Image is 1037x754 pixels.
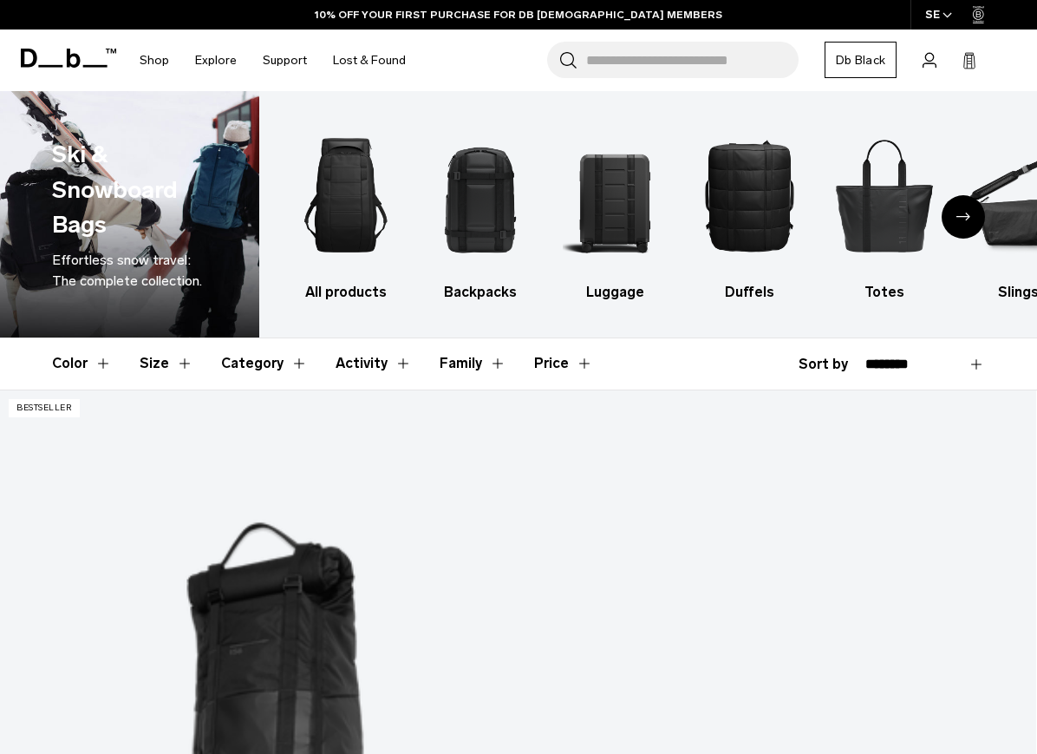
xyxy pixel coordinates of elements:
a: Shop [140,30,169,91]
li: 2 / 10 [428,117,532,303]
a: Db Black [825,42,897,78]
nav: Main Navigation [127,30,419,91]
a: Support [263,30,307,91]
img: Db [697,117,801,273]
button: Toggle Price [534,338,593,389]
h3: All products [294,282,398,303]
a: Lost & Found [333,30,406,91]
button: Toggle Filter [440,338,506,389]
a: Db Luggage [563,117,667,303]
a: Db All products [294,117,398,303]
button: Toggle Filter [52,338,112,389]
h1: Ski & Snowboard Bags [52,137,201,243]
img: Db [832,117,936,273]
h3: Totes [832,282,936,303]
img: Db [294,117,398,273]
img: Db [428,117,532,273]
h3: Duffels [697,282,801,303]
img: Db [563,117,667,273]
button: Toggle Filter [221,338,308,389]
a: Db Totes [832,117,936,303]
a: Db Duffels [697,117,801,303]
button: Toggle Filter [336,338,412,389]
a: Db Backpacks [428,117,532,303]
a: 10% OFF YOUR FIRST PURCHASE FOR DB [DEMOGRAPHIC_DATA] MEMBERS [315,7,722,23]
a: Explore [195,30,237,91]
h3: Luggage [563,282,667,303]
p: Bestseller [9,399,80,417]
li: 4 / 10 [697,117,801,303]
div: Next slide [942,195,985,239]
button: Toggle Filter [140,338,193,389]
li: 1 / 10 [294,117,398,303]
li: 3 / 10 [563,117,667,303]
li: 5 / 10 [832,117,936,303]
h3: Backpacks [428,282,532,303]
span: Effortless snow travel: The complete collection. [52,252,202,289]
